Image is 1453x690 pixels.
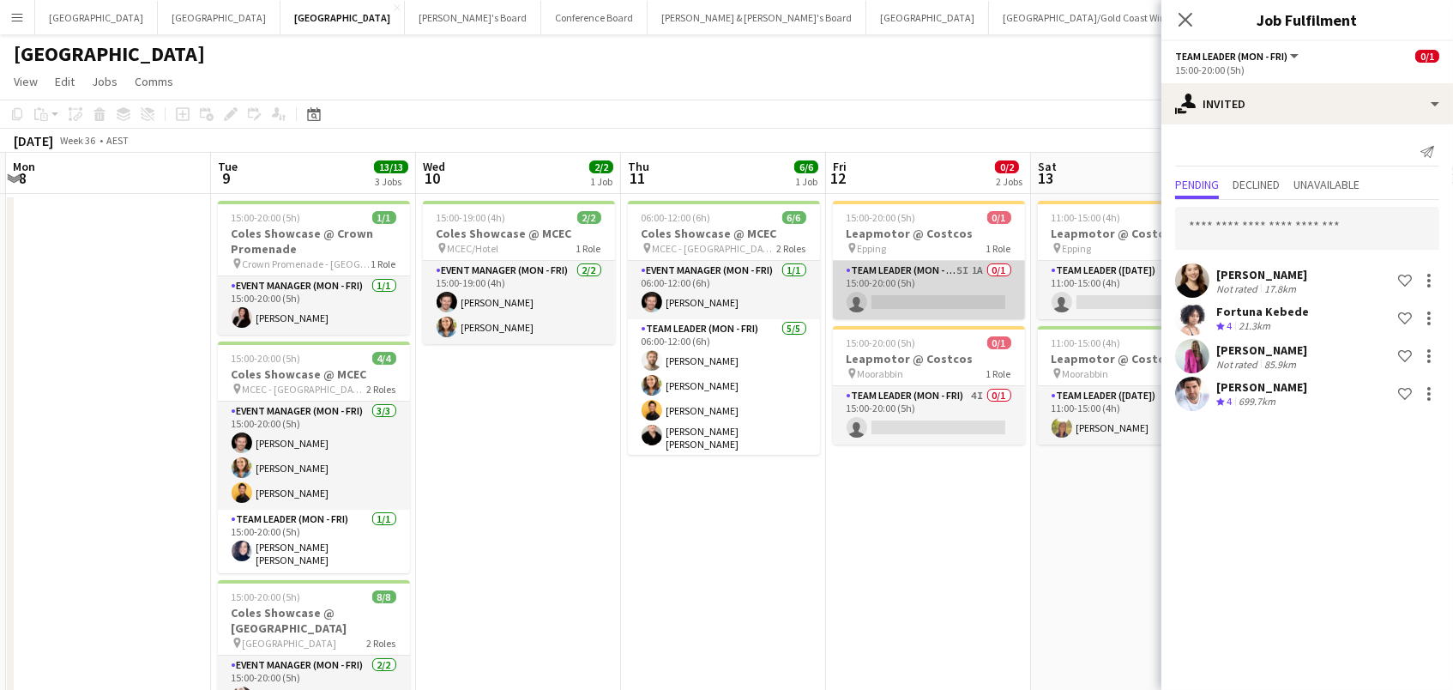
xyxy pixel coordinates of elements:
span: Week 36 [57,134,99,147]
div: Fortuna Kebede [1216,304,1309,319]
span: 10 [420,168,445,188]
span: 2 Roles [367,637,396,650]
app-card-role: Event Manager (Mon - Fri)3/315:00-20:00 (5h)[PERSON_NAME][PERSON_NAME][PERSON_NAME] [218,402,410,510]
span: 11:00-15:00 (4h) [1052,211,1121,224]
app-card-role: Team Leader (Mon - Fri)4I0/115:00-20:00 (5h) [833,386,1025,445]
span: 1 Role [576,242,601,255]
span: 8 [10,168,35,188]
app-job-card: 15:00-20:00 (5h)0/1Leapmotor @ Costcos Epping1 RoleTeam Leader (Mon - Fri)5I1A0/115:00-20:00 (5h) [833,201,1025,319]
h3: Job Fulfilment [1161,9,1453,31]
div: 3 Jobs [375,175,407,188]
span: Tue [218,159,238,174]
span: 2/2 [577,211,601,224]
button: [GEOGRAPHIC_DATA] [158,1,280,34]
span: 6/6 [794,160,818,173]
span: 2 Roles [367,383,396,396]
div: [DATE] [14,132,53,149]
span: Edit [55,74,75,89]
span: Jobs [92,74,118,89]
span: 1 Role [986,242,1011,255]
span: 15:00-20:00 (5h) [232,590,301,603]
app-card-role: Team Leader (Mon - Fri)1/115:00-20:00 (5h)[PERSON_NAME] [PERSON_NAME] [218,510,410,573]
span: 4 [1227,319,1232,332]
app-job-card: 15:00-19:00 (4h)2/2Coles Showcase @ MCEC MCEC/Hotel1 RoleEvent Manager (Mon - Fri)2/215:00-19:00 ... [423,201,615,344]
h3: Leapmotor @ Costcos [1038,351,1230,366]
span: MCEC/Hotel [448,242,499,255]
div: [PERSON_NAME] [1216,342,1307,358]
div: 1 Job [590,175,612,188]
span: 11 [625,168,649,188]
button: [PERSON_NAME] & [PERSON_NAME]'s Board [648,1,866,34]
div: [PERSON_NAME] [1216,267,1307,282]
span: Mon [13,159,35,174]
span: [GEOGRAPHIC_DATA] [243,637,337,650]
h3: Coles Showcase @ MCEC [423,226,615,241]
span: Comms [135,74,173,89]
app-job-card: 15:00-20:00 (5h)1/1Coles Showcase @ Crown Promenade Crown Promenade - [GEOGRAPHIC_DATA]1 RoleEven... [218,201,410,335]
app-card-role: Team Leader (Mon - Fri)5/506:00-12:00 (6h)[PERSON_NAME][PERSON_NAME][PERSON_NAME][PERSON_NAME] [P... [628,319,820,487]
app-card-role: Event Manager (Mon - Fri)1/115:00-20:00 (5h)[PERSON_NAME] [218,276,410,335]
div: 2 Jobs [996,175,1022,188]
span: Crown Promenade - [GEOGRAPHIC_DATA] [243,257,371,270]
h3: Coles Showcase @ Crown Promenade [218,226,410,257]
app-card-role: Team Leader ([DATE])5I0/111:00-15:00 (4h) [1038,261,1230,319]
app-card-role: Event Manager (Mon - Fri)1/106:00-12:00 (6h)[PERSON_NAME] [628,261,820,319]
span: 0/1 [987,211,1011,224]
span: 1/1 [372,211,396,224]
span: 15:00-20:00 (5h) [847,211,916,224]
app-job-card: 11:00-15:00 (4h)0/1Leapmotor @ Costcos Epping1 RoleTeam Leader ([DATE])5I0/111:00-15:00 (4h) [1038,201,1230,319]
button: [GEOGRAPHIC_DATA] [866,1,989,34]
span: Sat [1038,159,1057,174]
button: Team Leader (Mon - Fri) [1175,50,1301,63]
span: Fri [833,159,847,174]
div: AEST [106,134,129,147]
span: 4 [1227,395,1232,408]
span: Declined [1233,179,1280,191]
span: Moorabbin [1063,367,1109,380]
span: 2/2 [589,160,613,173]
div: 15:00-20:00 (5h) [1175,64,1439,76]
h3: Leapmotor @ Costcos [1038,226,1230,241]
span: 0/1 [1415,50,1439,63]
app-card-role: Team Leader (Mon - Fri)5I1A0/115:00-20:00 (5h) [833,261,1025,319]
button: [GEOGRAPHIC_DATA]/Gold Coast Winter [989,1,1192,34]
app-job-card: 15:00-20:00 (5h)4/4Coles Showcase @ MCEC MCEC - [GEOGRAPHIC_DATA]2 RolesEvent Manager (Mon - Fri)... [218,342,410,573]
span: Unavailable [1293,179,1360,191]
a: View [7,70,45,93]
span: 15:00-20:00 (5h) [232,211,301,224]
span: 1 Role [986,367,1011,380]
div: 17.8km [1261,282,1299,295]
h3: Coles Showcase @ MCEC [628,226,820,241]
span: 0/1 [987,336,1011,349]
span: Team Leader (Mon - Fri) [1175,50,1287,63]
span: Epping [1063,242,1092,255]
span: Pending [1175,179,1219,191]
span: MCEC - [GEOGRAPHIC_DATA] [653,242,777,255]
span: Moorabbin [858,367,904,380]
span: 8/8 [372,590,396,603]
button: Conference Board [541,1,648,34]
span: 15:00-19:00 (4h) [437,211,506,224]
span: 15:00-20:00 (5h) [232,352,301,365]
span: Thu [628,159,649,174]
button: [GEOGRAPHIC_DATA] [280,1,405,34]
div: [PERSON_NAME] [1216,379,1307,395]
span: 9 [215,168,238,188]
span: 4/4 [372,352,396,365]
span: 13/13 [374,160,408,173]
span: 6/6 [782,211,806,224]
span: 13 [1035,168,1057,188]
span: Epping [858,242,887,255]
div: 21.3km [1235,319,1274,334]
span: 2 Roles [777,242,806,255]
h3: Coles Showcase @ MCEC [218,366,410,382]
span: 12 [830,168,847,188]
div: 11:00-15:00 (4h)1/1Leapmotor @ Costcos Moorabbin1 RoleTeam Leader ([DATE])1/111:00-15:00 (4h)[PER... [1038,326,1230,445]
div: 85.9km [1261,358,1299,371]
span: MCEC - [GEOGRAPHIC_DATA] [243,383,367,396]
div: Not rated [1216,282,1261,295]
